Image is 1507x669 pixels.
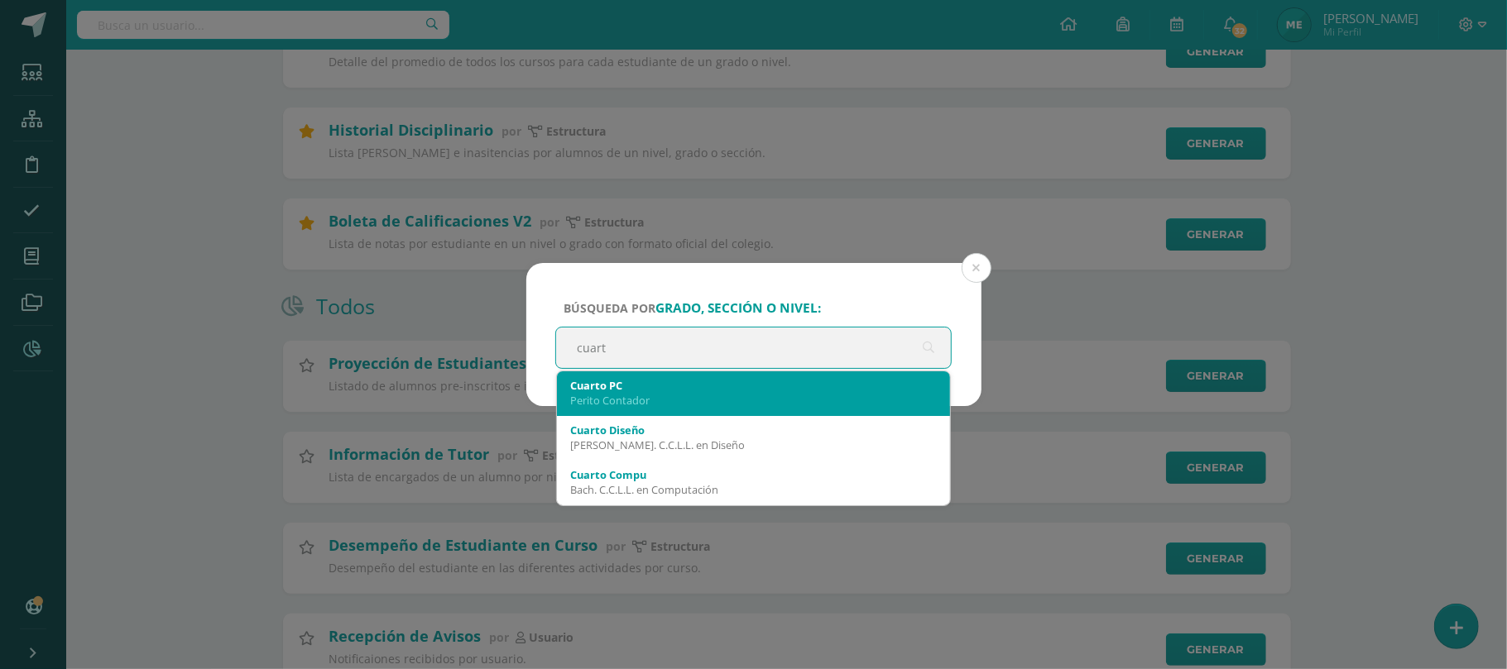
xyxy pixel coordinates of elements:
[962,253,991,283] button: Close (Esc)
[655,299,821,317] strong: grado, sección o nivel:
[570,467,938,482] div: Cuarto Compu
[570,423,938,437] div: Cuarto Diseño
[556,327,952,368] input: ej. Primero primaria, etc.
[570,437,938,452] div: [PERSON_NAME]. C.C.L.L. en Diseño
[570,482,938,497] div: Bach. C.C.L.L. en Computación
[570,378,938,393] div: Cuarto PC
[570,393,938,408] div: Perito Contador
[564,300,821,316] span: Búsqueda por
